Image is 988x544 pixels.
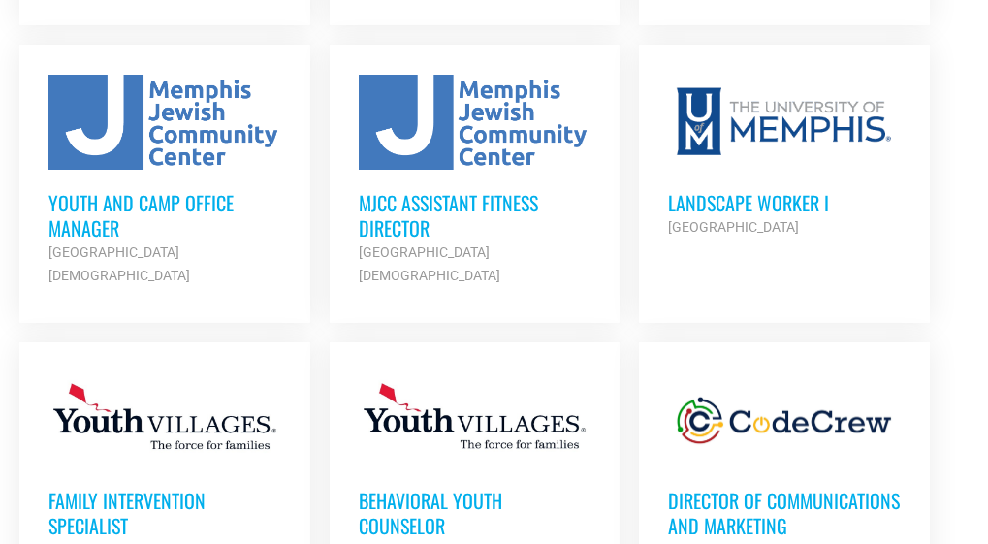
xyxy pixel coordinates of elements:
[48,190,281,240] h3: Youth and Camp Office Manager
[19,45,310,316] a: Youth and Camp Office Manager [GEOGRAPHIC_DATA][DEMOGRAPHIC_DATA]
[359,190,591,240] h3: MJCC Assistant Fitness Director
[359,244,500,283] strong: [GEOGRAPHIC_DATA][DEMOGRAPHIC_DATA]
[668,219,799,235] strong: [GEOGRAPHIC_DATA]
[668,190,901,215] h3: Landscape Worker I
[330,45,621,316] a: MJCC Assistant Fitness Director [GEOGRAPHIC_DATA][DEMOGRAPHIC_DATA]
[48,244,190,283] strong: [GEOGRAPHIC_DATA][DEMOGRAPHIC_DATA]
[48,488,281,538] h3: Family Intervention Specialist
[359,488,591,538] h3: Behavioral Youth Counselor
[639,45,930,268] a: Landscape Worker I [GEOGRAPHIC_DATA]
[668,488,901,538] h3: Director of Communications and Marketing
